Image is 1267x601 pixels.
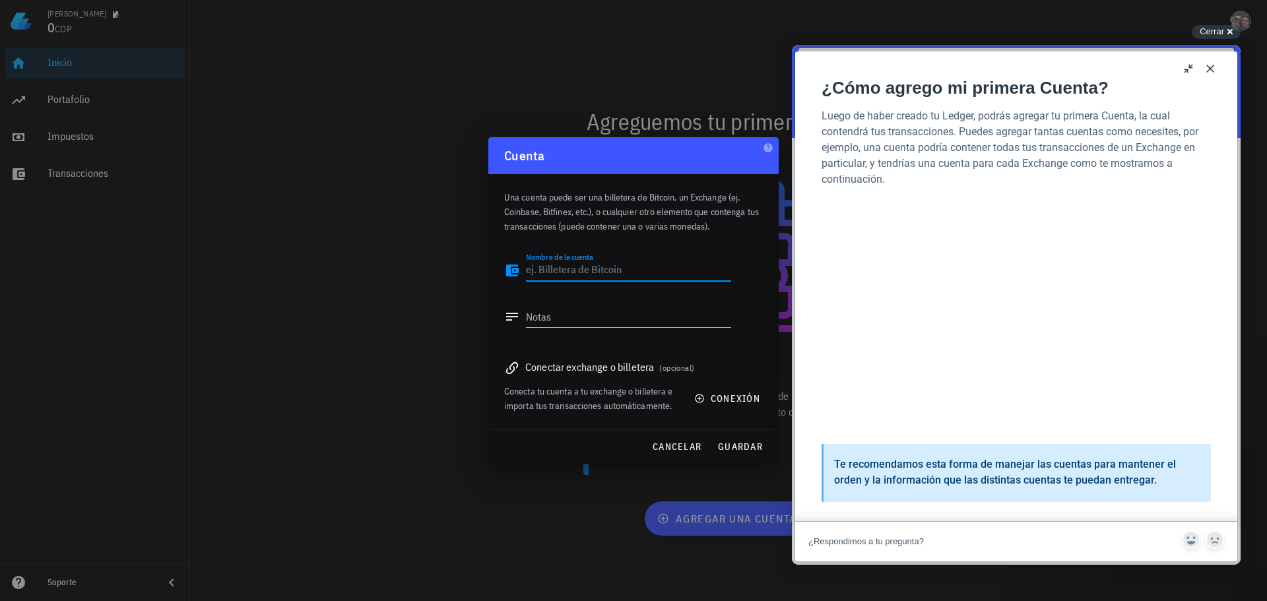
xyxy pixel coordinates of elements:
p: Luego de haber creado tu Ledger, podrás agregar tu primera Cuenta, la cual contendrá tus transacc... [30,63,419,142]
button: Send feedback: No. For "¿Respondimos a tu pregunta?" [414,486,432,504]
button: Send feedback: Sí. For "¿Respondimos a tu pregunta?" [390,486,408,504]
button: guardar [712,435,768,459]
span: (opcional) [659,363,694,373]
button: conexión [686,387,771,410]
div: Cuenta [488,137,779,174]
a: ¿Cómo agrego mi primera Cuenta?. Click to open in new window. [30,33,393,53]
span: guardar [717,441,763,453]
iframe: Help Scout Beacon - Live Chat, Contact Form, and Knowledge Base [792,45,1241,565]
iframe: YouTube video player [30,158,419,377]
div: Una cuenta puede ser una billetera de Bitcoin, un Exchange (ej. Coinbase, Bitfinex, etc.), o cual... [504,174,763,241]
h1: ¿Cómo agrego mi primera Cuenta? [30,33,317,53]
div: ¿Cómo agrego mi primera Cuenta? [30,33,393,53]
span: Cerrar [1200,26,1224,36]
span: conexión [697,393,760,404]
button: cancelar [647,435,707,459]
div: Conectar exchange o billetera [504,358,763,376]
label: Nombre de la cuenta [526,252,593,262]
span: ¿Respondimos a tu pregunta? [16,491,132,501]
p: Te recomendamos esta forma de manejar las cuentas para mantener el orden y la información que las... [42,412,408,443]
div: Conecta tu cuenta a tu exchange o billetera e importa tus transacciones automáticamente. [504,384,678,413]
button: Cerrar [1192,25,1241,39]
span: cancelar [652,441,701,453]
div: ¿Respondimos a tu pregunta? [16,490,390,503]
div: Article feedback [3,477,445,517]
